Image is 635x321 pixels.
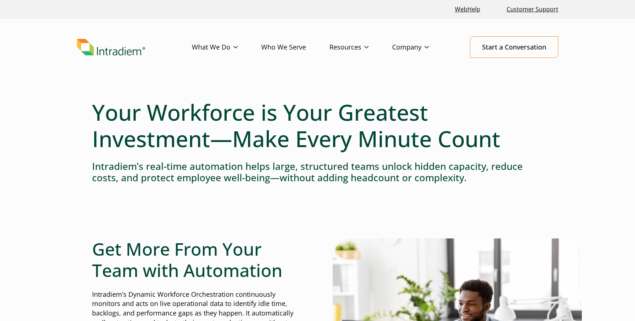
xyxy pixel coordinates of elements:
a: Resources [329,37,392,58]
a: Who We Serve [261,37,329,58]
a: Company [392,37,452,58]
a: Link opens in a new window [452,1,483,17]
a: Customer Support [504,1,561,17]
h1: Your Workforce is Your Greatest Investment—Make Every Minute Count [92,99,543,152]
img: Intradiem [77,39,145,56]
h2: Get More From Your Team with Automation [92,238,303,281]
h4: Intradiem’s real-time automation helps large, structured teams unlock hidden capacity, reduce cos... [92,161,543,183]
a: What We Do [192,37,261,58]
a: Link to homepage of Intradiem [77,39,192,56]
a: Start a Conversation [470,36,558,58]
